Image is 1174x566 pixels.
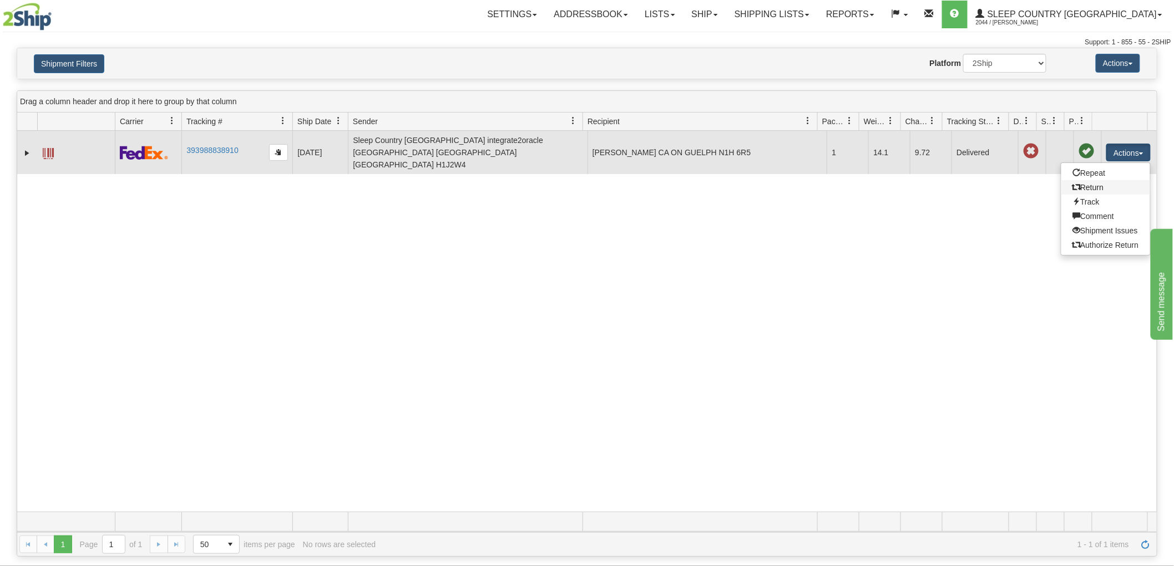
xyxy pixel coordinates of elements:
a: Shipping lists [726,1,818,28]
td: [PERSON_NAME] CA ON GUELPH N1H 6R5 [588,131,827,174]
img: 2 - FedEx Express® [120,146,168,160]
a: Sleep Country [GEOGRAPHIC_DATA] 2044 / [PERSON_NAME] [968,1,1171,28]
span: Late [1023,144,1039,159]
a: Comment [1061,209,1150,223]
span: Pickup Status [1069,116,1079,127]
a: 393988838910 [186,146,238,155]
span: Ship Date [297,116,331,127]
td: 9.72 [910,131,952,174]
a: Addressbook [545,1,636,28]
span: Carrier [120,116,144,127]
a: Delivery Status filter column settings [1018,111,1036,130]
a: Charge filter column settings [923,111,942,130]
a: Weight filter column settings [882,111,900,130]
td: 1 [827,131,868,174]
div: No rows are selected [303,540,376,549]
span: Tracking Status [947,116,995,127]
span: Page sizes drop down [193,535,240,554]
span: 2044 / [PERSON_NAME] [976,17,1059,28]
a: Packages filter column settings [840,111,859,130]
a: Recipient filter column settings [798,111,817,130]
button: Actions [1096,54,1140,73]
span: Recipient [588,116,620,127]
div: Send message [8,7,103,20]
span: Charge [905,116,929,127]
button: Actions [1106,144,1151,161]
a: Lists [636,1,683,28]
a: Settings [479,1,545,28]
a: Shipment Issues [1061,223,1150,238]
a: Carrier filter column settings [163,111,181,130]
button: Copy to clipboard [269,144,288,161]
button: Shipment Filters [34,54,104,73]
span: Pickup Successfully created [1079,144,1094,159]
a: Repeat [1061,166,1150,180]
label: Platform [930,58,962,69]
td: [DATE] [292,131,348,174]
div: Support: 1 - 855 - 55 - 2SHIP [3,38,1171,47]
span: Weight [864,116,887,127]
a: Label [43,143,54,161]
a: Tracking # filter column settings [274,111,292,130]
span: 1 - 1 of 1 items [383,540,1129,549]
span: select [221,536,239,553]
a: Ship Date filter column settings [329,111,348,130]
span: Delivery Status [1014,116,1023,127]
span: Packages [822,116,846,127]
a: Authorize Return [1061,238,1150,252]
td: Sleep Country [GEOGRAPHIC_DATA] integrate2oracle [GEOGRAPHIC_DATA] [GEOGRAPHIC_DATA] [GEOGRAPHIC_... [348,131,588,174]
span: Sleep Country [GEOGRAPHIC_DATA] [985,9,1157,19]
a: Pickup Status filter column settings [1073,111,1092,130]
a: Refresh [1137,536,1155,553]
td: Delivered [952,131,1018,174]
a: Track [1061,195,1150,209]
span: Tracking # [186,116,222,127]
span: Page 1 [54,536,72,553]
span: Shipment Issues [1041,116,1051,127]
a: Ship [684,1,726,28]
span: Page of 1 [80,535,143,554]
a: Return [1061,180,1150,195]
span: 50 [200,539,215,550]
img: logo2044.jpg [3,3,52,30]
a: Sender filter column settings [564,111,583,130]
td: 14.1 [868,131,910,174]
input: Page 1 [103,536,125,553]
div: grid grouping header [17,91,1157,113]
iframe: chat widget [1148,226,1173,339]
a: Expand [22,147,33,159]
a: Shipment Issues filter column settings [1045,111,1064,130]
span: Sender [353,116,378,127]
a: Reports [818,1,883,28]
a: Tracking Status filter column settings [990,111,1009,130]
span: items per page [193,535,295,554]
